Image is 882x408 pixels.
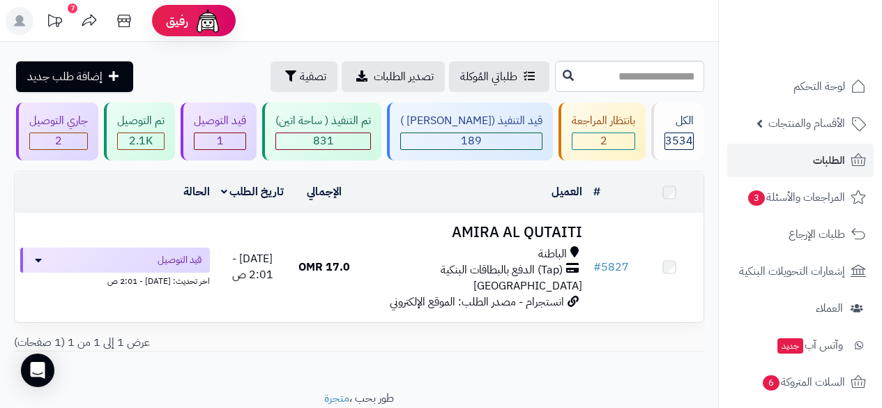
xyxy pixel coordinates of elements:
div: 1 [195,133,245,149]
span: قيد التوصيل [158,253,202,267]
img: logo-2.png [787,29,869,59]
span: 2 [55,133,62,149]
span: جديد [777,338,803,354]
img: ai-face.png [194,7,222,35]
a: إضافة طلب جديد [16,61,133,92]
a: تم التوصيل 2.1K [101,103,178,160]
div: جاري التوصيل [29,113,88,129]
a: بانتظار المراجعة 2 [556,103,648,160]
span: الأقسام والمنتجات [768,114,845,133]
span: 189 [461,133,482,149]
a: تاريخ الطلب [221,183,284,200]
a: الإجمالي [307,183,342,200]
button: تصفية [271,61,337,92]
a: طلبات الإرجاع [727,218,874,251]
span: طلبات الإرجاع [789,225,845,244]
div: تم التنفيذ ( ساحة اتين) [275,113,371,129]
a: جاري التوصيل 2 [13,103,101,160]
a: #5827 [593,259,629,275]
a: السلات المتروكة6 [727,365,874,399]
span: 3 [748,190,766,206]
span: (Tap) الدفع بالبطاقات البنكية [441,262,563,278]
a: إشعارات التحويلات البنكية [727,255,874,288]
span: المراجعات والأسئلة [747,188,845,207]
div: 831 [276,133,370,149]
span: تصفية [300,68,326,85]
span: إضافة طلب جديد [27,68,102,85]
h3: AMIRA AL QUTAITI [364,225,582,241]
span: 6 [763,375,780,391]
a: الكل3534 [648,103,707,160]
span: 1 [217,133,224,149]
a: قيد التنفيذ ([PERSON_NAME] ) 189 [384,103,556,160]
a: تم التنفيذ ( ساحة اتين) 831 [259,103,384,160]
a: قيد التوصيل 1 [178,103,259,160]
a: # [593,183,600,200]
div: 2060 [118,133,164,149]
a: تصدير الطلبات [342,61,445,92]
span: طلباتي المُوكلة [460,68,517,85]
span: العملاء [816,299,843,318]
div: عرض 1 إلى 1 من 1 (1 صفحات) [3,335,359,351]
span: [DATE] - 2:01 ص [232,250,273,283]
div: 189 [401,133,542,149]
div: تم التوصيل [117,113,165,129]
span: 3534 [665,133,693,149]
span: لوحة التحكم [793,77,845,96]
a: طلباتي المُوكلة [449,61,549,92]
span: إشعارات التحويلات البنكية [739,262,845,281]
div: قيد التوصيل [194,113,246,129]
div: 2 [572,133,634,149]
a: متجرة [324,390,349,407]
div: Open Intercom Messenger [21,354,54,387]
a: المراجعات والأسئلة3 [727,181,874,214]
span: السلات المتروكة [761,372,845,392]
div: 2 [30,133,87,149]
div: قيد التنفيذ ([PERSON_NAME] ) [400,113,542,129]
span: 2 [600,133,607,149]
a: العملاء [727,292,874,325]
a: العميل [552,183,582,200]
span: [GEOGRAPHIC_DATA] [473,278,582,294]
span: تصدير الطلبات [374,68,434,85]
div: الكل [664,113,694,129]
div: بانتظار المراجعة [572,113,635,129]
div: اخر تحديث: [DATE] - 2:01 ص [20,273,210,287]
a: لوحة التحكم [727,70,874,103]
div: 7 [68,3,77,13]
span: رفيق [166,13,188,29]
a: الحالة [183,183,210,200]
a: تحديثات المنصة [37,7,72,38]
span: 2.1K [129,133,153,149]
span: 17.0 OMR [298,259,350,275]
span: 831 [313,133,334,149]
span: وآتس آب [776,335,843,355]
a: الطلبات [727,144,874,177]
span: الطلبات [813,151,845,170]
span: انستجرام - مصدر الطلب: الموقع الإلكتروني [390,294,564,310]
span: # [593,259,601,275]
span: الباطنة [538,246,567,262]
a: وآتس آبجديد [727,328,874,362]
